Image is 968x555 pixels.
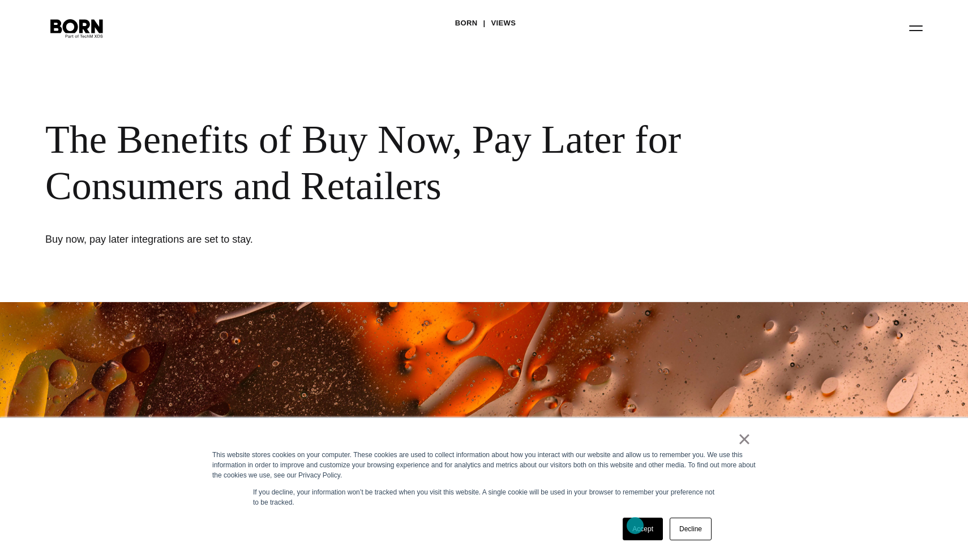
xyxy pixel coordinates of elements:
button: Open [902,16,930,40]
div: This website stores cookies on your computer. These cookies are used to collect information about... [212,450,756,480]
div: The Benefits of Buy Now, Pay Later for Consumers and Retailers [45,117,691,209]
a: Views [491,15,516,32]
a: × [738,434,751,444]
a: BORN [455,15,478,32]
a: Decline [670,518,712,540]
h1: Buy now, pay later integrations are set to stay. [45,231,385,247]
p: If you decline, your information won’t be tracked when you visit this website. A single cookie wi... [253,487,715,507]
a: Accept [623,518,663,540]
